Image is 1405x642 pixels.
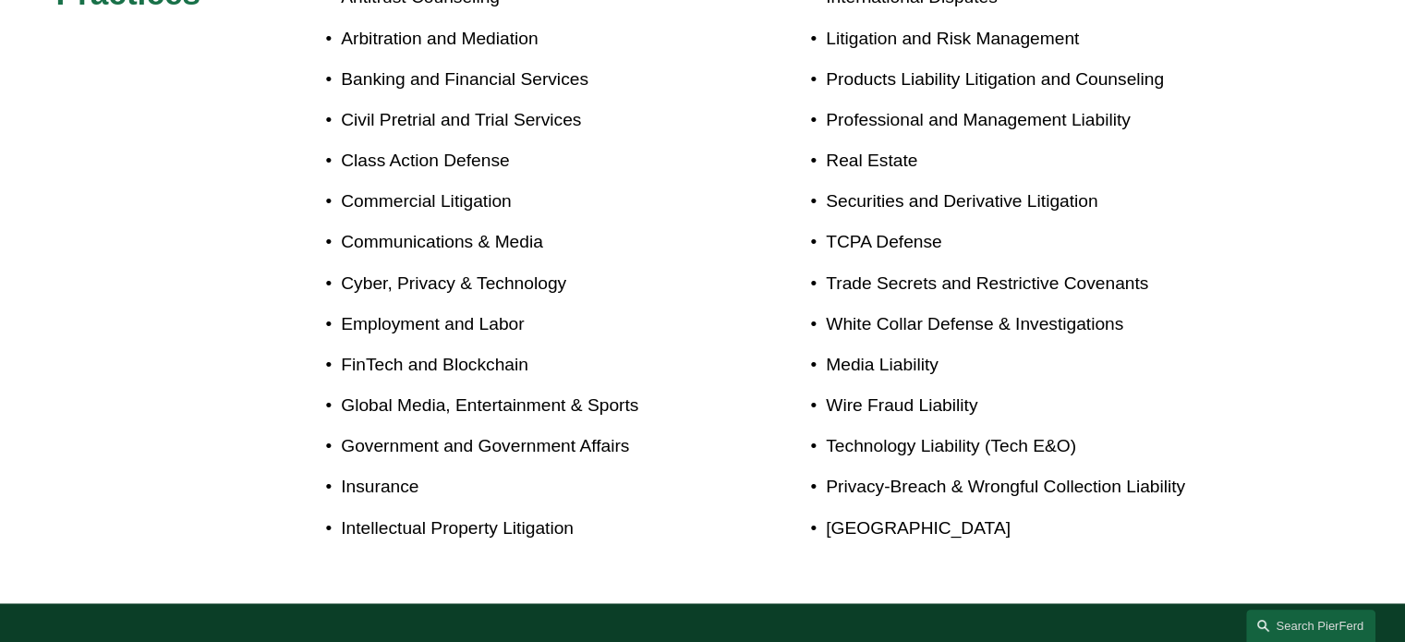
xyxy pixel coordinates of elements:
p: Trade Secrets and Restrictive Covenants [826,268,1241,300]
p: Professional and Management Liability [826,104,1241,137]
p: Global Media, Entertainment & Sports [341,390,702,422]
p: Civil Pretrial and Trial Services [341,104,702,137]
p: Cyber, Privacy & Technology [341,268,702,300]
p: Insurance [341,471,702,503]
p: [GEOGRAPHIC_DATA] [826,513,1241,545]
p: Arbitration and Mediation [341,23,702,55]
p: Litigation and Risk Management [826,23,1241,55]
p: Commercial Litigation [341,186,702,218]
p: Employment and Labor [341,309,702,341]
p: Securities and Derivative Litigation [826,186,1241,218]
p: Wire Fraud Liability [826,390,1241,422]
p: FinTech and Blockchain [341,349,702,382]
p: Technology Liability (Tech E&O) [826,430,1241,463]
a: Search this site [1246,610,1375,642]
p: Real Estate [826,145,1241,177]
p: Intellectual Property Litigation [341,513,702,545]
p: Media Liability [826,349,1241,382]
p: Products Liability Litigation and Counseling [826,64,1241,96]
p: White Collar Defense & Investigations [826,309,1241,341]
p: Banking and Financial Services [341,64,702,96]
p: Privacy-Breach & Wrongful Collection Liability [826,471,1241,503]
p: Class Action Defense [341,145,702,177]
p: Government and Government Affairs [341,430,702,463]
p: Communications & Media [341,226,702,259]
p: TCPA Defense [826,226,1241,259]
